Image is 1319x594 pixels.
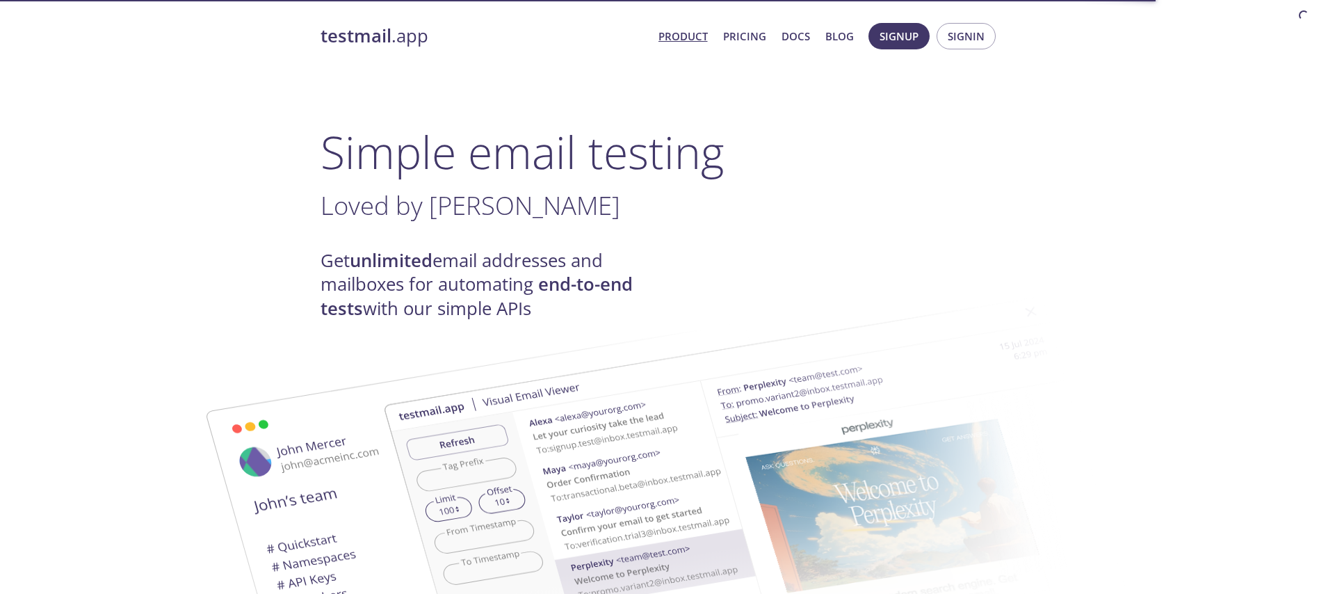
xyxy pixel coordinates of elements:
[723,27,766,45] a: Pricing
[321,249,660,321] h4: Get email addresses and mailboxes for automating with our simple APIs
[350,248,432,273] strong: unlimited
[321,188,620,223] span: Loved by [PERSON_NAME]
[782,27,810,45] a: Docs
[937,23,996,49] button: Signin
[321,125,999,179] h1: Simple email testing
[321,272,633,320] strong: end-to-end tests
[880,27,919,45] span: Signup
[658,27,708,45] a: Product
[948,27,985,45] span: Signin
[321,24,391,48] strong: testmail
[321,24,647,48] a: testmail.app
[868,23,930,49] button: Signup
[825,27,854,45] a: Blog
